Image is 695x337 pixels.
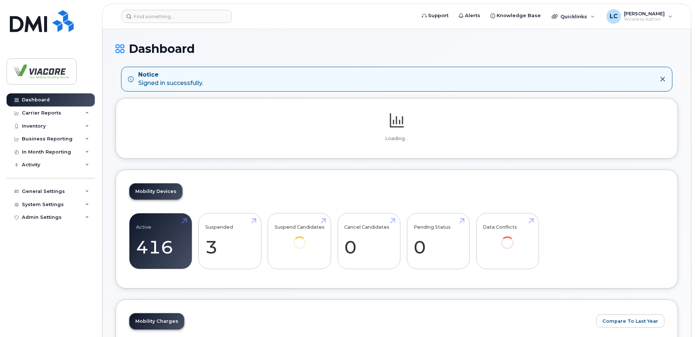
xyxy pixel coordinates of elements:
div: Signed in successfully. [138,71,203,88]
p: Loading... [129,135,664,142]
a: Cancel Candidates 0 [344,217,393,265]
span: Compare To Last Year [602,318,658,325]
h1: Dashboard [116,42,678,55]
strong: Notice [138,71,203,79]
a: Suspended 3 [205,217,255,265]
a: Suspend Candidates [275,217,325,259]
button: Compare To Last Year [596,314,664,328]
a: Mobility Devices [129,183,182,200]
a: Mobility Charges [129,313,184,329]
a: Active 416 [136,217,185,265]
a: Data Conflicts [483,217,532,259]
a: Pending Status 0 [413,217,463,265]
